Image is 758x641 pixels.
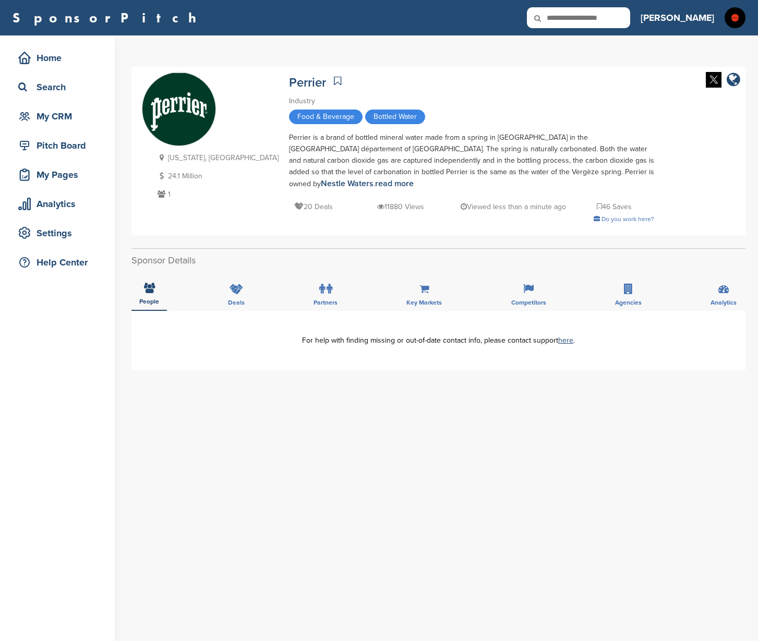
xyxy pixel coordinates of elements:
[10,250,104,274] a: Help Center
[321,178,374,189] a: Nestle Waters
[139,298,159,305] span: People
[155,151,279,164] p: [US_STATE], [GEOGRAPHIC_DATA]
[511,299,546,306] span: Competitors
[16,49,104,67] div: Home
[289,75,326,90] a: Perrier
[10,221,104,245] a: Settings
[314,299,338,306] span: Partners
[594,215,654,223] a: Do you work here?
[641,6,714,29] a: [PERSON_NAME]
[365,110,425,124] span: Bottled Water
[10,134,104,158] a: Pitch Board
[16,224,104,243] div: Settings
[377,200,424,213] p: 11880 Views
[16,107,104,126] div: My CRM
[10,75,104,99] a: Search
[289,132,654,190] div: Perrier is a brand of bottled mineral water made from a spring in [GEOGRAPHIC_DATA] in the [GEOGR...
[13,11,203,25] a: SponsorPitch
[289,110,363,124] span: Food & Beverage
[406,299,442,306] span: Key Markets
[16,253,104,272] div: Help Center
[155,170,279,183] p: 24.1 Million
[228,299,245,306] span: Deals
[10,46,104,70] a: Home
[16,78,104,96] div: Search
[289,95,654,107] div: Industry
[558,336,573,345] a: here
[16,136,104,155] div: Pitch Board
[294,200,333,213] p: 20 Deals
[461,200,566,213] p: Viewed less than a minute ago
[727,72,740,89] a: company link
[16,165,104,184] div: My Pages
[601,215,654,223] span: Do you work here?
[147,337,730,344] div: For help with finding missing or out-of-date contact info, please contact support .
[131,253,745,268] h2: Sponsor Details
[641,10,714,25] h3: [PERSON_NAME]
[10,192,104,216] a: Analytics
[375,178,414,189] a: read more
[155,188,279,201] p: 1
[615,299,642,306] span: Agencies
[10,163,104,187] a: My Pages
[725,7,745,28] img: 506020664 717971873942188 5954278474043597247 n
[10,104,104,128] a: My CRM
[711,299,737,306] span: Analytics
[597,200,632,213] p: 46 Saves
[142,73,215,146] img: Sponsorpitch & Perrier
[706,72,721,88] img: Twitter white
[16,195,104,213] div: Analytics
